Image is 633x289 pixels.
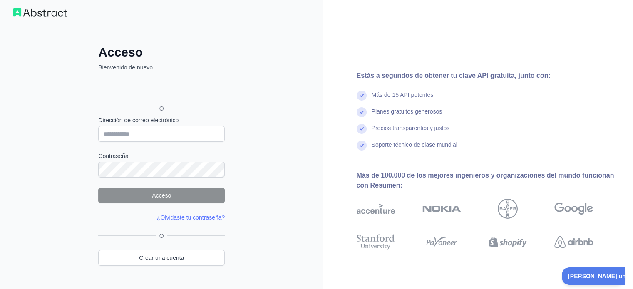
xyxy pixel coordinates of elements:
img: marca de verificación [357,124,367,134]
iframe: Activar/desactivar soporte al cliente [562,267,625,285]
img: Universidad de Stanford [357,233,395,251]
a: ¿Olvidaste tu contraseña? [157,214,225,221]
img: acento [357,199,395,219]
font: Planes gratuitos generosos [372,108,442,115]
img: Payoneer [423,233,460,251]
img: Airbnb [554,233,593,251]
font: O [159,232,164,239]
a: Crear una cuenta [98,250,225,266]
font: Más de 100.000 de los mejores ingenieros y organizaciones del mundo funcionan con Resumen: [357,172,614,189]
font: Acceso [98,45,143,59]
font: [PERSON_NAME] una pregunta [6,5,94,12]
font: Dirección de correo electrónico [98,117,179,124]
iframe: Botón Iniciar sesión con Google [94,81,227,99]
button: Acceso [98,188,225,203]
font: Bienvenido de nuevo [98,64,153,71]
img: Flujo de trabajo [13,8,67,17]
img: Google [554,199,593,219]
img: marca de verificación [357,91,367,101]
font: Estás a segundos de obtener tu clave API gratuita, junto con: [357,72,551,79]
font: Más de 15 API potentes [372,91,434,98]
font: Precios transparentes y justos [372,125,450,131]
img: Shopify [489,233,527,251]
font: Crear una cuenta [139,254,184,261]
font: Contraseña [98,153,128,159]
img: Bayer [498,199,518,219]
img: Nokia [422,199,461,219]
font: O [159,105,164,112]
img: marca de verificación [357,141,367,151]
font: Acceso [152,192,171,199]
font: Soporte técnico de clase mundial [372,141,457,148]
img: marca de verificación [357,107,367,117]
